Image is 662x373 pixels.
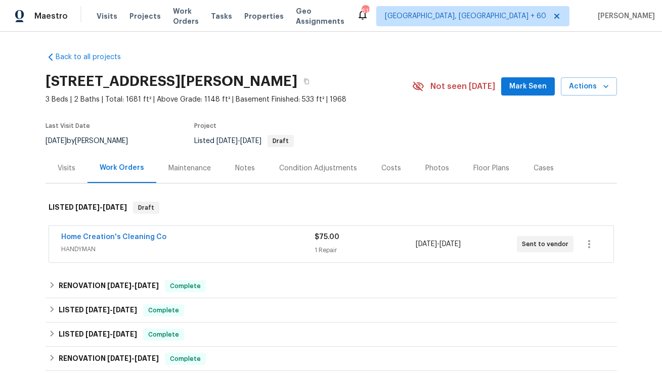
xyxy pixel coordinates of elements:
span: Complete [144,305,183,315]
span: [DATE] [107,355,131,362]
span: Projects [129,11,161,21]
span: - [85,306,137,313]
span: Last Visit Date [46,123,90,129]
span: - [416,239,461,249]
span: [PERSON_NAME] [594,11,655,21]
span: [DATE] [85,306,110,313]
h2: [STREET_ADDRESS][PERSON_NAME] [46,76,297,86]
span: [DATE] [135,355,159,362]
span: [DATE] [216,137,238,145]
div: Condition Adjustments [279,163,357,173]
span: Work Orders [173,6,199,26]
h6: LISTED [59,304,137,316]
h6: LISTED [59,329,137,341]
h6: RENOVATION [59,353,159,365]
span: Complete [166,354,205,364]
span: Properties [244,11,284,21]
button: Copy Address [297,72,316,90]
span: [DATE] [113,331,137,338]
button: Mark Seen [501,77,555,96]
span: Listed [194,137,294,145]
span: - [85,331,137,338]
div: Work Orders [100,163,144,173]
span: [DATE] [113,306,137,313]
div: by [PERSON_NAME] [46,135,140,147]
span: Complete [166,281,205,291]
div: LISTED [DATE]-[DATE]Complete [46,322,617,347]
span: Visits [97,11,117,21]
span: [GEOGRAPHIC_DATA], [GEOGRAPHIC_DATA] + 60 [385,11,546,21]
div: Floor Plans [473,163,509,173]
div: Notes [235,163,255,173]
span: [DATE] [85,331,110,338]
span: [DATE] [416,241,437,248]
span: [DATE] [107,282,131,289]
div: 1 Repair [315,245,416,255]
span: Tasks [211,13,232,20]
div: Costs [381,163,401,173]
span: HANDYMAN [61,244,315,254]
div: Cases [534,163,554,173]
div: RENOVATION [DATE]-[DATE]Complete [46,347,617,371]
div: LISTED [DATE]-[DATE]Complete [46,298,617,322]
span: [DATE] [439,241,461,248]
a: Home Creation's Cleaning Co [61,234,166,241]
span: - [216,137,261,145]
span: [DATE] [240,137,261,145]
div: RENOVATION [DATE]-[DATE]Complete [46,274,617,298]
span: Not seen [DATE] [430,81,495,91]
div: Visits [58,163,75,173]
span: - [107,282,159,289]
span: [DATE] [135,282,159,289]
span: 3 Beds | 2 Baths | Total: 1681 ft² | Above Grade: 1148 ft² | Basement Finished: 533 ft² | 1968 [46,95,412,105]
span: Maestro [34,11,68,21]
span: [DATE] [46,137,67,145]
span: Complete [144,330,183,340]
span: Geo Assignments [296,6,344,26]
div: Photos [425,163,449,173]
span: - [75,204,127,211]
span: Sent to vendor [522,239,572,249]
span: Actions [569,80,609,93]
span: [DATE] [103,204,127,211]
h6: RENOVATION [59,280,159,292]
div: 613 [362,6,369,16]
span: $75.00 [315,234,339,241]
span: Draft [269,138,293,144]
h6: LISTED [49,202,127,214]
div: Maintenance [168,163,211,173]
span: - [107,355,159,362]
span: Project [194,123,216,129]
a: Back to all projects [46,52,143,62]
span: Mark Seen [509,80,547,93]
span: [DATE] [75,204,100,211]
div: LISTED [DATE]-[DATE]Draft [46,192,617,224]
span: Draft [134,203,158,213]
button: Actions [561,77,617,96]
